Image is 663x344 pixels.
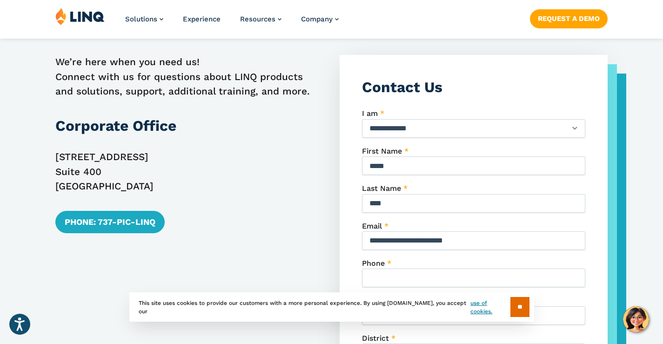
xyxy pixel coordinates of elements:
button: Hello, have a question? Let’s chat. [623,306,649,332]
span: Company [301,15,333,23]
span: Email [362,222,382,230]
nav: Button Navigation [530,7,608,28]
a: Phone: 737-PIC-LINQ [55,211,165,233]
a: Experience [183,15,221,23]
div: This site uses cookies to provide our customers with a more personal experience. By using [DOMAIN... [129,292,534,322]
h3: Contact Us [362,77,585,98]
a: Resources [240,15,281,23]
a: use of cookies. [470,299,510,316]
span: Phone [362,259,385,268]
p: [STREET_ADDRESS] Suite 400 [GEOGRAPHIC_DATA] [55,150,323,194]
span: Last Name [362,184,401,193]
a: Solutions [125,15,163,23]
span: District [362,334,389,343]
h3: Corporate Office [55,116,323,137]
a: Company [301,15,339,23]
p: We’re here when you need us! Connect with us for questions about LINQ products and solutions, sup... [55,55,323,99]
nav: Primary Navigation [125,7,339,38]
span: First Name [362,147,402,155]
span: Resources [240,15,275,23]
span: Solutions [125,15,157,23]
img: LINQ | K‑12 Software [55,7,105,25]
span: I am [362,109,378,118]
a: Request a Demo [530,9,608,28]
